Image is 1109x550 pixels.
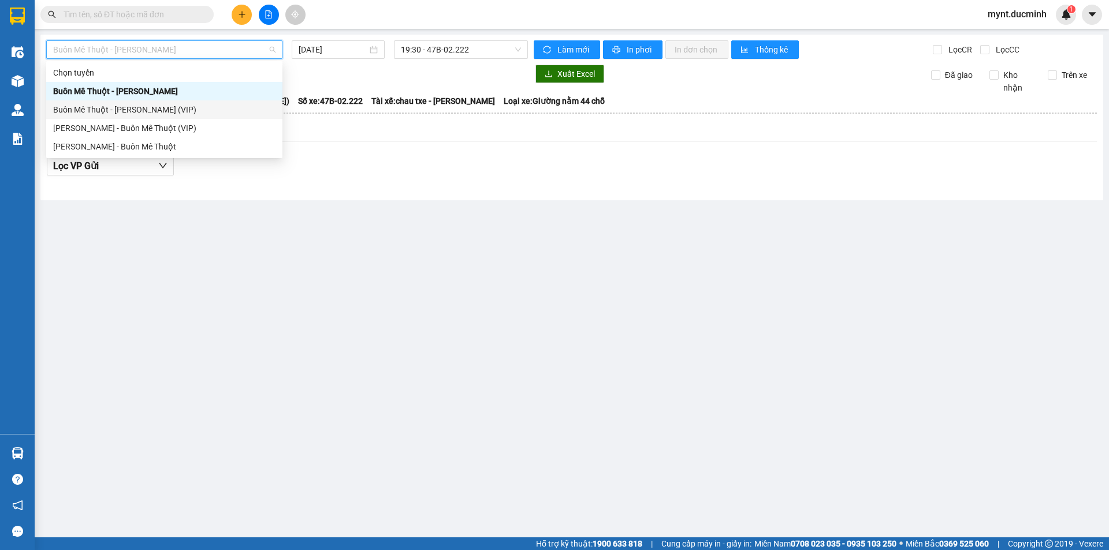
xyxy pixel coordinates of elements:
div: Chọn tuyến [46,63,282,82]
span: ⚪️ [899,541,903,546]
span: 1 [1069,5,1073,13]
button: downloadXuất Excel [535,65,604,83]
span: | [651,537,653,550]
img: warehouse-icon [12,447,24,459]
span: Cung cấp máy in - giấy in: [661,537,751,550]
strong: 0369 525 060 [939,539,989,548]
span: question-circle [12,474,23,485]
span: Hỗ trợ kỹ thuật: [536,537,642,550]
div: Hồ Chí Minh - Buôn Mê Thuột (VIP) [46,119,282,137]
span: Làm mới [557,43,591,56]
span: mynt.ducminh [978,7,1056,21]
span: Lọc VP Gửi [53,159,99,173]
button: printerIn phơi [603,40,663,59]
div: Buôn Mê Thuột - Hồ Chí Minh [46,82,282,100]
img: logo-vxr [10,8,25,25]
span: Thống kê [755,43,790,56]
button: caret-down [1082,5,1102,25]
span: Số xe: 47B-02.222 [298,95,363,107]
span: plus [238,10,246,18]
strong: 0708 023 035 - 0935 103 250 [791,539,896,548]
span: Miền Bắc [906,537,989,550]
img: solution-icon [12,133,24,145]
span: Kho nhận [999,69,1039,94]
span: notification [12,500,23,511]
span: aim [291,10,299,18]
div: Buôn Mê Thuột - [PERSON_NAME] [53,85,276,98]
span: bar-chart [740,46,750,55]
span: Loại xe: Giường nằm 44 chỗ [504,95,605,107]
button: bar-chartThống kê [731,40,799,59]
span: Tài xế: chau txe - [PERSON_NAME] [371,95,495,107]
img: warehouse-icon [12,46,24,58]
span: Miền Nam [754,537,896,550]
span: Lọc CR [944,43,974,56]
span: Lọc CC [991,43,1021,56]
input: Tìm tên, số ĐT hoặc mã đơn [64,8,200,21]
span: down [158,161,168,170]
span: printer [612,46,622,55]
button: file-add [259,5,279,25]
span: caret-down [1087,9,1097,20]
div: [PERSON_NAME] - Buôn Mê Thuột [53,140,276,153]
div: Buôn Mê Thuột - Hồ Chí Minh (VIP) [46,100,282,119]
span: copyright [1045,540,1053,548]
img: icon-new-feature [1061,9,1071,20]
span: file-add [265,10,273,18]
button: plus [232,5,252,25]
span: Trên xe [1057,69,1092,81]
div: [PERSON_NAME] - Buôn Mê Thuột (VIP) [53,122,276,134]
button: aim [285,5,306,25]
div: Hồ Chí Minh - Buôn Mê Thuột [46,137,282,156]
span: search [48,10,56,18]
button: Lọc VP Gửi [47,157,174,175]
button: In đơn chọn [665,40,728,59]
input: 12/10/2025 [299,43,367,56]
img: warehouse-icon [12,104,24,116]
div: Chọn tuyến [53,66,276,79]
strong: 1900 633 818 [593,539,642,548]
img: warehouse-icon [12,75,24,87]
button: syncLàm mới [534,40,600,59]
span: In phơi [627,43,653,56]
span: 19:30 - 47B-02.222 [401,41,521,58]
span: | [998,537,999,550]
span: sync [543,46,553,55]
span: Buôn Mê Thuột - Hồ Chí Minh [53,41,276,58]
sup: 1 [1067,5,1075,13]
span: Đã giao [940,69,977,81]
div: Buôn Mê Thuột - [PERSON_NAME] (VIP) [53,103,276,116]
span: message [12,526,23,537]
